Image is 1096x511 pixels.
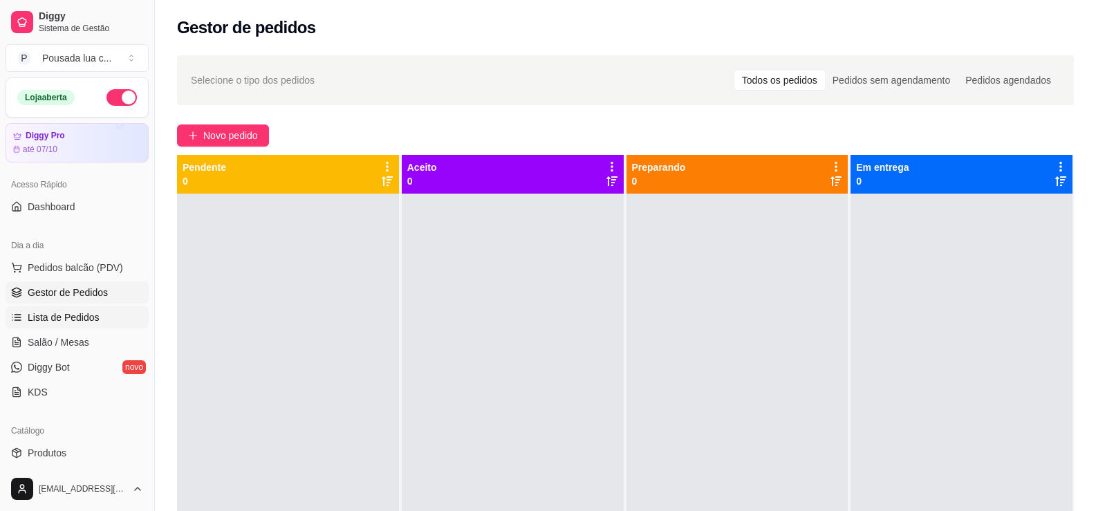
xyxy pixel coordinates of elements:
a: Dashboard [6,196,149,218]
span: Dashboard [28,200,75,214]
div: Loja aberta [17,90,75,105]
article: até 07/10 [23,144,57,155]
div: Todos os pedidos [734,71,825,90]
div: Pedidos agendados [958,71,1059,90]
div: Catálogo [6,420,149,442]
div: Pedidos sem agendamento [825,71,958,90]
span: plus [188,131,198,140]
span: Diggy Bot [28,360,70,374]
span: P [17,51,31,65]
p: Preparando [632,160,686,174]
p: 0 [183,174,226,188]
p: Pendente [183,160,226,174]
button: Select a team [6,44,149,72]
span: Produtos [28,446,66,460]
a: Lista de Pedidos [6,306,149,328]
span: Pedidos balcão (PDV) [28,261,123,275]
p: 0 [407,174,437,188]
span: Gestor de Pedidos [28,286,108,299]
div: Dia a dia [6,234,149,257]
p: Aceito [407,160,437,174]
button: [EMAIL_ADDRESS][DOMAIN_NAME] [6,472,149,505]
span: KDS [28,385,48,399]
p: Em entrega [856,160,909,174]
span: Diggy [39,10,143,23]
span: Selecione o tipo dos pedidos [191,73,315,88]
a: DiggySistema de Gestão [6,6,149,39]
a: KDS [6,381,149,403]
a: Gestor de Pedidos [6,281,149,304]
a: Diggy Proaté 07/10 [6,123,149,162]
div: Pousada lua c ... [42,51,111,65]
button: Pedidos balcão (PDV) [6,257,149,279]
span: Lista de Pedidos [28,310,100,324]
div: Acesso Rápido [6,174,149,196]
span: [EMAIL_ADDRESS][DOMAIN_NAME] [39,483,127,494]
span: Salão / Mesas [28,335,89,349]
a: Salão / Mesas [6,331,149,353]
button: Novo pedido [177,124,269,147]
article: Diggy Pro [26,131,65,141]
h2: Gestor de pedidos [177,17,316,39]
p: 0 [856,174,909,188]
button: Alterar Status [106,89,137,106]
span: Sistema de Gestão [39,23,143,34]
a: Produtos [6,442,149,464]
span: Novo pedido [203,128,258,143]
a: Diggy Botnovo [6,356,149,378]
p: 0 [632,174,686,188]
